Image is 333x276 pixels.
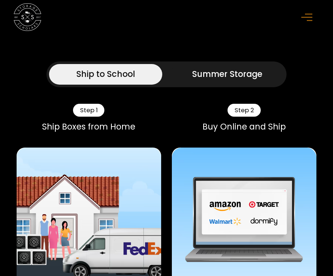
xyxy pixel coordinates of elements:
div: Step 1 [73,104,104,117]
div: Buy Online and Ship [172,122,316,132]
div: Step 2 [228,104,261,117]
div: menu [297,6,319,28]
div: Ship to School [76,68,135,80]
div: Ship Boxes from Home [17,122,161,132]
img: Storage Scholars main logo [14,3,41,31]
div: Summer Storage [192,68,262,80]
